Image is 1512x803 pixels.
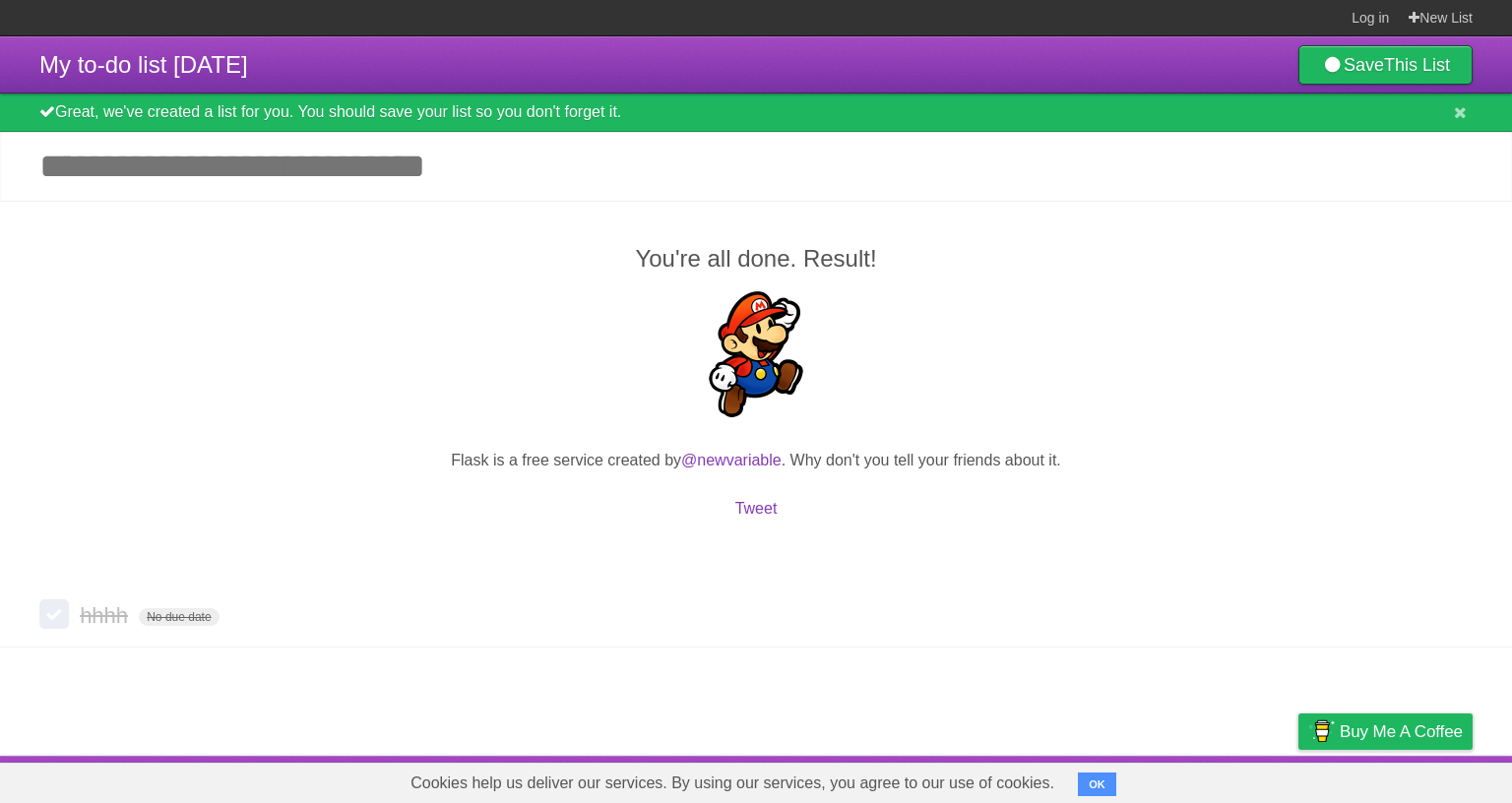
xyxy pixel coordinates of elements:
[735,500,778,517] a: Tweet
[681,452,782,468] a: @newvariable
[693,291,819,417] img: Super Mario
[39,449,1473,472] p: Flask is a free service created by . Why don't you tell your friends about it.
[1298,713,1473,750] a: Buy me a coffee
[1384,55,1450,75] b: This List
[139,608,219,626] span: No due date
[1273,761,1324,798] a: Privacy
[39,241,1473,277] h2: You're all done. Result!
[1102,761,1181,798] a: Developers
[1206,761,1249,798] a: Terms
[80,603,133,628] span: hhhh
[1298,45,1473,85] a: SaveThis List
[1308,714,1335,748] img: Buy me a coffee
[39,51,248,78] span: My to-do list [DATE]
[391,764,1074,803] span: Cookies help us deliver our services. By using our services, you agree to our use of cookies.
[39,599,69,629] label: Done
[1078,772,1116,796] button: OK
[1037,761,1078,798] a: About
[1349,761,1473,798] a: Suggest a feature
[1340,714,1463,749] span: Buy me a coffee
